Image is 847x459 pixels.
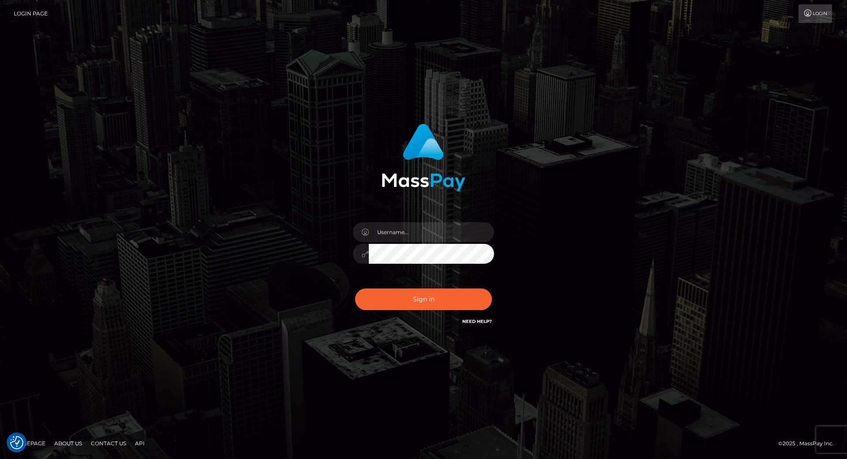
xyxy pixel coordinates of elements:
[369,222,494,242] input: Username...
[778,439,840,448] div: © 2025 , MassPay Inc.
[10,436,23,449] button: Consent Preferences
[462,319,492,324] a: Need Help?
[355,288,492,310] button: Sign in
[798,4,832,23] a: Login
[10,436,23,449] img: Revisit consent button
[14,4,48,23] a: Login Page
[382,124,465,191] img: MassPay Login
[10,436,49,450] a: Homepage
[87,436,130,450] a: Contact Us
[131,436,148,450] a: API
[51,436,86,450] a: About Us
